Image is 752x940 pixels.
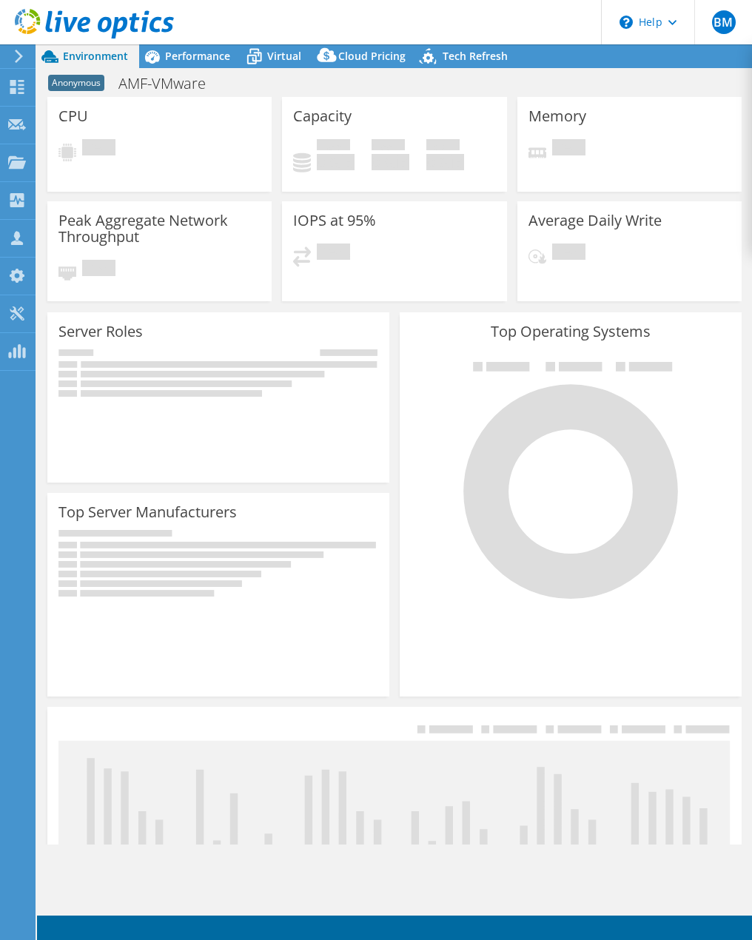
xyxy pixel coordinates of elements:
[317,139,350,154] span: Used
[58,108,88,124] h3: CPU
[552,244,585,263] span: Pending
[712,10,736,34] span: BM
[48,75,104,91] span: Anonymous
[338,49,406,63] span: Cloud Pricing
[620,16,633,29] svg: \n
[372,139,405,154] span: Free
[165,49,230,63] span: Performance
[82,139,115,159] span: Pending
[58,212,261,245] h3: Peak Aggregate Network Throughput
[317,154,355,170] h4: 0 GiB
[267,49,301,63] span: Virtual
[58,323,143,340] h3: Server Roles
[63,49,128,63] span: Environment
[426,139,460,154] span: Total
[443,49,508,63] span: Tech Refresh
[58,504,237,520] h3: Top Server Manufacturers
[317,244,350,263] span: Pending
[552,139,585,159] span: Pending
[82,260,115,280] span: Pending
[112,75,229,92] h1: AMF-VMware
[293,212,376,229] h3: IOPS at 95%
[411,323,731,340] h3: Top Operating Systems
[293,108,352,124] h3: Capacity
[372,154,409,170] h4: 0 GiB
[528,212,662,229] h3: Average Daily Write
[528,108,586,124] h3: Memory
[426,154,464,170] h4: 0 GiB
